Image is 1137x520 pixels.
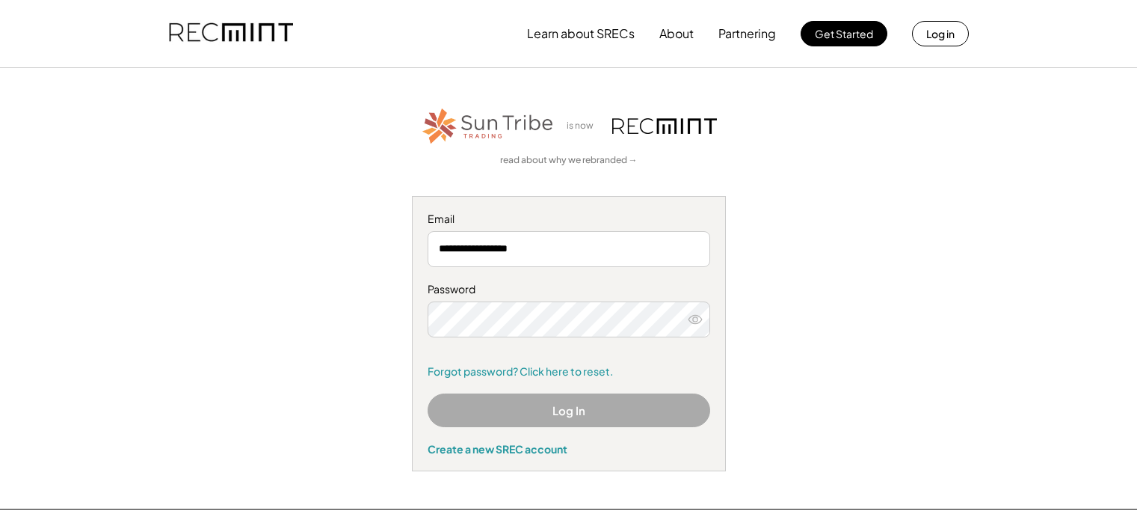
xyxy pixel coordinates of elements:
[428,212,710,227] div: Email
[563,120,605,132] div: is now
[169,8,293,59] img: recmint-logotype%403x.png
[801,21,887,46] button: Get Started
[500,154,638,167] a: read about why we rebranded →
[428,442,710,456] div: Create a new SREC account
[428,364,710,379] a: Forgot password? Click here to reset.
[659,19,694,49] button: About
[612,118,717,134] img: recmint-logotype%403x.png
[421,105,555,147] img: STT_Horizontal_Logo%2B-%2BColor.png
[428,282,710,297] div: Password
[718,19,776,49] button: Partnering
[527,19,635,49] button: Learn about SRECs
[428,394,710,427] button: Log In
[912,21,969,46] button: Log in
